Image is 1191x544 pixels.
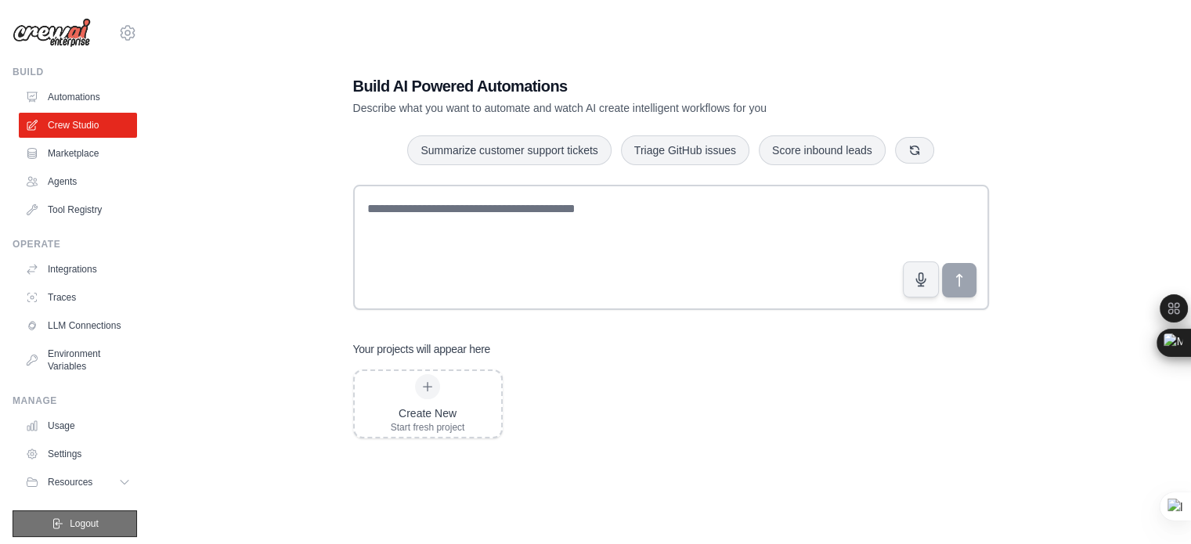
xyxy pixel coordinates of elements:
a: Integrations [19,257,137,282]
button: Logout [13,510,137,537]
span: Logout [70,517,99,530]
div: Operate [13,238,137,250]
a: Automations [19,85,137,110]
a: Tool Registry [19,197,137,222]
img: Logo [13,18,91,48]
div: Manage [13,394,137,407]
button: Triage GitHub issues [621,135,749,165]
a: Usage [19,413,137,438]
button: Click to speak your automation idea [903,261,939,297]
a: Environment Variables [19,341,137,379]
button: Score inbound leads [759,135,886,165]
iframe: Chat Widget [1113,469,1191,544]
div: Widget de chat [1113,469,1191,544]
a: LLM Connections [19,313,137,338]
a: Settings [19,441,137,467]
p: Describe what you want to automate and watch AI create intelligent workflows for you [353,100,879,116]
button: Get new suggestions [895,137,934,164]
span: Resources [48,476,92,488]
h1: Build AI Powered Automations [353,75,879,97]
a: Agents [19,169,137,194]
a: Marketplace [19,141,137,166]
h3: Your projects will appear here [353,341,491,357]
div: Create New [391,405,465,421]
button: Resources [19,470,137,495]
button: Summarize customer support tickets [407,135,611,165]
div: Build [13,66,137,78]
div: Start fresh project [391,421,465,434]
a: Crew Studio [19,113,137,138]
a: Traces [19,285,137,310]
